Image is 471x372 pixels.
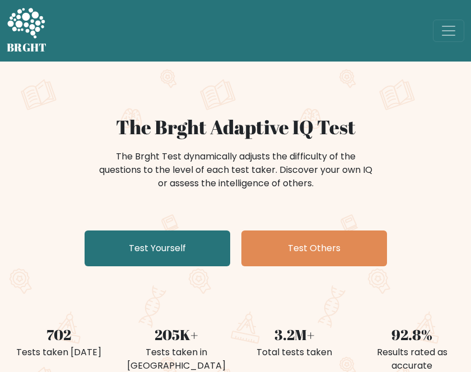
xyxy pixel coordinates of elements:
div: 3.2M+ [243,324,347,346]
button: Toggle navigation [433,20,464,42]
div: Tests taken [DATE] [7,346,111,359]
div: Total tests taken [243,346,347,359]
div: The Brght Test dynamically adjusts the difficulty of the questions to the level of each test take... [96,150,376,190]
h5: BRGHT [7,41,47,54]
div: 92.8% [360,324,464,346]
a: BRGHT [7,4,47,57]
h1: The Brght Adaptive IQ Test [7,115,464,139]
div: 702 [7,324,111,346]
a: Test Others [241,230,387,266]
a: Test Yourself [85,230,230,266]
div: 205K+ [124,324,228,346]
